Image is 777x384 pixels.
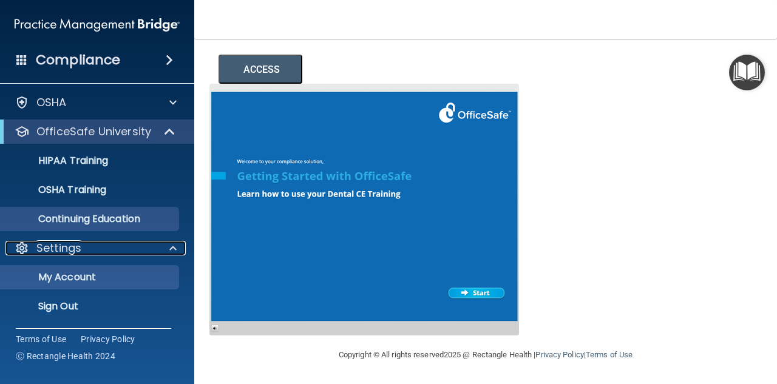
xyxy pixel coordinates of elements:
button: Open Resource Center [729,55,765,90]
a: Settings [15,241,177,255]
span: Ⓒ Rectangle Health 2024 [16,350,115,362]
a: Terms of Use [16,333,66,345]
p: My Account [8,271,174,283]
p: HIPAA Training [8,155,108,167]
h4: Compliance [36,52,120,69]
p: Continuing Education [8,213,174,225]
a: OfficeSafe University [15,124,176,139]
p: Sign Out [8,300,174,312]
a: OSHA [15,95,177,110]
p: Settings [36,241,81,255]
p: OSHA [36,95,67,110]
a: Privacy Policy [81,333,135,345]
a: ACCESS [219,66,551,75]
p: OfficeSafe University [36,124,151,139]
div: Copyright © All rights reserved 2025 @ Rectangle Health | | [264,335,707,374]
a: Terms of Use [586,350,633,359]
a: Privacy Policy [535,350,583,359]
img: PMB logo [15,13,180,37]
p: OSHA Training [8,184,106,196]
button: ACCESS [219,55,302,84]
